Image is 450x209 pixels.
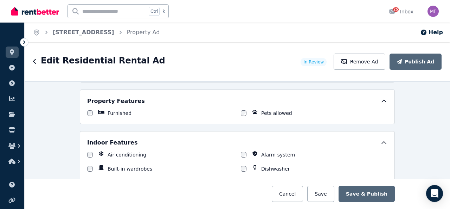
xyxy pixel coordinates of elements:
[127,29,160,36] a: Property Ad
[334,54,385,70] button: Remove Ad
[41,55,165,66] h1: Edit Residential Rental Ad
[162,8,165,14] span: k
[389,8,413,15] div: Inbox
[339,186,395,202] button: Save & Publish
[108,151,146,158] label: Air conditioning
[426,185,443,202] div: Open Intercom Messenger
[87,139,137,147] h5: Indoor Features
[261,151,295,158] label: Alarm system
[25,23,168,42] nav: Breadcrumb
[420,28,443,37] button: Help
[390,54,442,70] button: Publish Ad
[307,186,334,202] button: Save
[149,7,160,16] span: Ctrl
[303,59,324,65] span: In Review
[108,165,152,172] label: Built-in wardrobes
[108,110,131,117] label: Furnished
[53,29,114,36] a: [STREET_ADDRESS]
[427,6,439,17] img: Michael Farrugia
[272,186,303,202] button: Cancel
[393,7,399,12] span: 25
[11,6,59,17] img: RentBetter
[87,97,145,105] h5: Property Features
[261,110,292,117] label: Pets allowed
[261,165,290,172] label: Dishwasher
